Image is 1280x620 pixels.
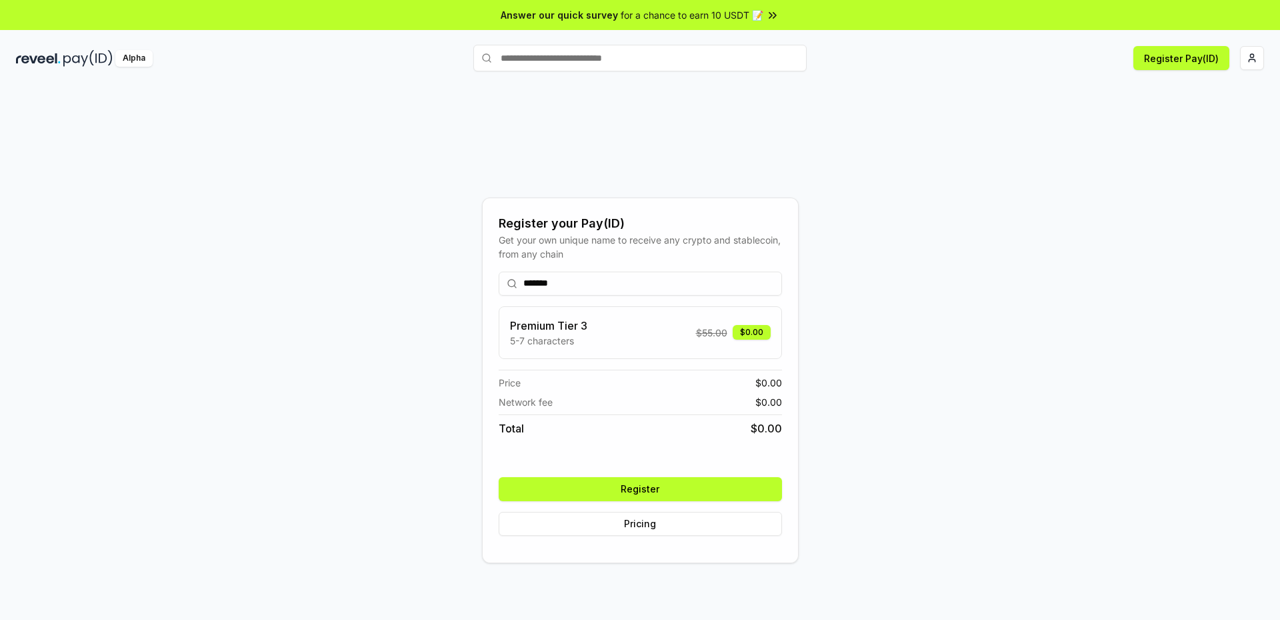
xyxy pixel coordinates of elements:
[499,512,782,536] button: Pricing
[499,376,521,390] span: Price
[621,8,763,22] span: for a chance to earn 10 USDT 📝
[499,477,782,501] button: Register
[755,395,782,409] span: $ 0.00
[499,214,782,233] div: Register your Pay(ID)
[510,318,587,334] h3: Premium Tier 3
[510,334,587,348] p: 5-7 characters
[499,233,782,261] div: Get your own unique name to receive any crypto and stablecoin, from any chain
[115,50,153,67] div: Alpha
[16,50,61,67] img: reveel_dark
[499,420,524,436] span: Total
[501,8,618,22] span: Answer our quick survey
[751,420,782,436] span: $ 0.00
[63,50,113,67] img: pay_id
[1133,46,1229,70] button: Register Pay(ID)
[733,325,771,340] div: $0.00
[499,395,553,409] span: Network fee
[755,376,782,390] span: $ 0.00
[696,326,727,340] span: $ 55.00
